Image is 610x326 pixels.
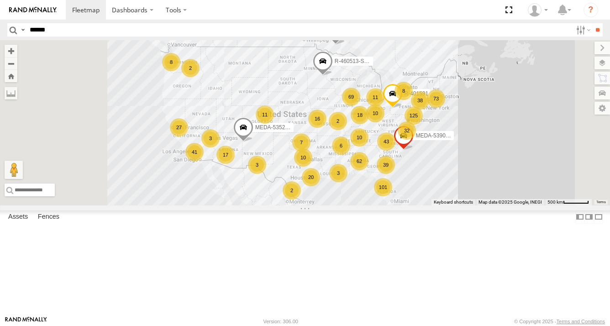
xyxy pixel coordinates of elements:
div: 125 [405,106,423,125]
label: Fences [33,210,64,223]
a: Terms and Conditions [557,319,605,324]
div: 3 [329,164,347,182]
button: Zoom out [5,57,17,70]
div: Version: 306.00 [263,319,298,324]
div: 8 [394,82,413,100]
button: Zoom in [5,45,17,57]
div: 32 [398,121,416,140]
label: Search Query [19,23,26,37]
a: Terms (opens in new tab) [596,200,606,204]
label: Measure [5,87,17,100]
div: 69 [342,88,360,106]
label: Hide Summary Table [594,210,603,224]
label: Search Filter Options [573,23,592,37]
i: ? [584,3,598,17]
div: 8 [162,53,180,71]
div: 7 [292,133,310,152]
div: 11 [366,88,384,106]
div: 17 [216,146,235,164]
div: 2 [181,59,200,77]
span: R-401591 [405,90,429,97]
div: 39 [377,156,395,174]
div: 73 [427,89,445,108]
label: Dock Summary Table to the Left [575,210,584,224]
div: 10 [350,128,368,147]
span: R-460513-Swing [335,58,375,65]
label: Map Settings [594,102,610,115]
div: 27 [170,118,188,137]
div: 38 [411,91,429,110]
div: 16 [308,110,326,128]
div: 6 [332,137,350,155]
div: 2 [329,112,347,130]
div: 62 [350,152,368,170]
div: Tim Albro [525,3,551,17]
div: 20 [302,168,320,186]
img: rand-logo.svg [9,7,57,13]
button: Zoom Home [5,70,17,82]
div: © Copyright 2025 - [514,319,605,324]
span: 500 km [547,200,563,205]
span: MEDA-535213-Roll [255,125,302,131]
div: 18 [351,106,369,124]
div: 10 [294,148,312,167]
span: MEDA-539001-Roll [415,133,463,139]
div: 10 [366,104,384,122]
label: Dock Summary Table to the Right [584,210,594,224]
div: 3 [248,156,266,174]
button: Map Scale: 500 km per 53 pixels [545,199,592,205]
div: 2 [283,181,301,200]
span: Map data ©2025 Google, INEGI [479,200,542,205]
div: 3 [201,129,220,147]
a: Visit our Website [5,317,47,326]
div: 41 [185,143,204,161]
div: 43 [377,132,395,151]
div: 11 [256,105,274,124]
label: Assets [4,210,32,223]
button: Drag Pegman onto the map to open Street View [5,161,23,179]
div: 101 [374,178,392,196]
button: Keyboard shortcuts [434,199,473,205]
